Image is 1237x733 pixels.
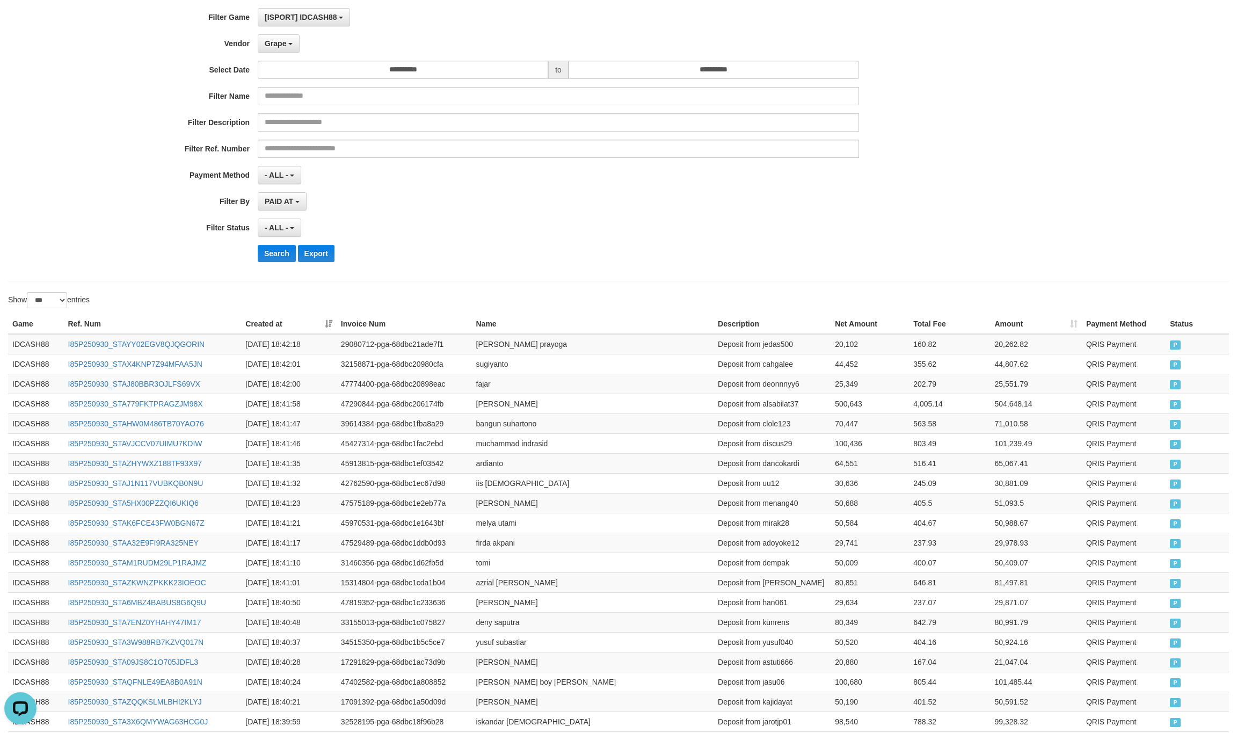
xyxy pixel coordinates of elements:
span: PAID [1170,678,1181,687]
td: 405.5 [909,493,990,513]
a: I85P250930_STAVJCCV07UIMU7KDIW [68,439,202,448]
td: 29,741 [831,533,909,553]
td: [DATE] 18:42:18 [241,334,337,354]
td: 404.67 [909,513,990,533]
td: 34515350-pga-68dbc1b5c5ce7 [337,632,472,652]
td: 50,584 [831,513,909,533]
td: 42762590-pga-68dbc1ec67d98 [337,473,472,493]
button: [ISPORT] IDCASH88 [258,8,350,26]
td: 101,485.44 [990,672,1081,692]
td: 29,871.07 [990,592,1081,612]
td: 47290844-pga-68dbc206174fb [337,394,472,413]
a: I85P250930_STA7ENZ0YHAHY47IM17 [68,618,201,627]
td: 64,551 [831,453,909,473]
td: [DATE] 18:41:46 [241,433,337,453]
span: - ALL - [265,223,288,232]
td: 237.93 [909,533,990,553]
a: I85P250930_STAJ80BBR3OJLFS69VX [68,380,200,388]
td: 81,497.81 [990,572,1081,592]
span: PAID [1170,539,1181,548]
td: 401.52 [909,692,990,712]
td: 45970531-pga-68dbc1e1643bf [337,513,472,533]
td: [DATE] 18:42:01 [241,354,337,374]
td: 50,591.52 [990,692,1081,712]
td: IDCASH88 [8,493,64,513]
td: 15314804-pga-68dbc1cda1b04 [337,572,472,592]
td: [DATE] 18:42:00 [241,374,337,394]
td: 500,643 [831,394,909,413]
td: IDCASH88 [8,553,64,572]
td: [DATE] 18:40:21 [241,692,337,712]
td: QRIS Payment [1082,493,1166,513]
td: IDCASH88 [8,394,64,413]
td: 101,239.49 [990,433,1081,453]
td: Deposit from deonnnyy6 [714,374,831,394]
span: PAID [1170,619,1181,628]
td: IDCASH88 [8,433,64,453]
td: [DATE] 18:40:48 [241,612,337,632]
td: [DATE] 18:41:01 [241,572,337,592]
td: 167.04 [909,652,990,672]
td: QRIS Payment [1082,712,1166,731]
td: 4,005.14 [909,394,990,413]
td: 44,452 [831,354,909,374]
span: PAID [1170,340,1181,350]
td: 202.79 [909,374,990,394]
a: I85P250930_STAQFNLE49EA8B0A91N [68,678,202,686]
td: IDCASH88 [8,413,64,433]
td: Deposit from discus29 [714,433,831,453]
td: [DATE] 18:40:37 [241,632,337,652]
td: 47529489-pga-68dbc1ddb0d93 [337,533,472,553]
span: PAID [1170,559,1181,568]
button: Export [298,245,334,262]
td: IDCASH88 [8,632,64,652]
td: 805.44 [909,672,990,692]
td: 50,688 [831,493,909,513]
td: 50,924.16 [990,632,1081,652]
td: 80,991.79 [990,612,1081,632]
td: 642.79 [909,612,990,632]
span: Grape [265,39,286,48]
a: I85P250930_STAHW0M486TB70YAO76 [68,419,204,428]
td: 21,047.04 [990,652,1081,672]
td: QRIS Payment [1082,572,1166,592]
td: 20,880 [831,652,909,672]
td: deny saputra [472,612,714,632]
td: 355.62 [909,354,990,374]
td: 47774400-pga-68dbc20898eac [337,374,472,394]
button: Open LiveChat chat widget [4,4,37,37]
td: 51,093.5 [990,493,1081,513]
td: Deposit from cahgalee [714,354,831,374]
span: PAID [1170,658,1181,667]
td: melya utami [472,513,714,533]
td: IDCASH88 [8,334,64,354]
a: I85P250930_STA09JS8C1O705JDFL3 [68,658,199,666]
td: Deposit from yusuf040 [714,632,831,652]
td: IDCASH88 [8,473,64,493]
td: IDCASH88 [8,374,64,394]
td: Deposit from kunrens [714,612,831,632]
td: QRIS Payment [1082,334,1166,354]
td: IDCASH88 [8,533,64,553]
span: PAID [1170,360,1181,369]
td: Deposit from uu12 [714,473,831,493]
td: 788.32 [909,712,990,731]
td: IDCASH88 [8,652,64,672]
td: 29,634 [831,592,909,612]
th: Name [472,314,714,334]
td: 71,010.58 [990,413,1081,433]
td: [DATE] 18:41:47 [241,413,337,433]
span: PAID [1170,499,1181,509]
td: Deposit from mirak28 [714,513,831,533]
td: QRIS Payment [1082,553,1166,572]
td: 17291829-pga-68dbc1ac73d9b [337,652,472,672]
td: 100,680 [831,672,909,692]
td: tomi [472,553,714,572]
td: IDCASH88 [8,453,64,473]
a: I85P250930_STA3W988RB7KZVQ017N [68,638,204,647]
td: 17091392-pga-68dbc1a50d09d [337,692,472,712]
td: iskandar [DEMOGRAPHIC_DATA] [472,712,714,731]
td: QRIS Payment [1082,692,1166,712]
td: 50,409.07 [990,553,1081,572]
th: Net Amount [831,314,909,334]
